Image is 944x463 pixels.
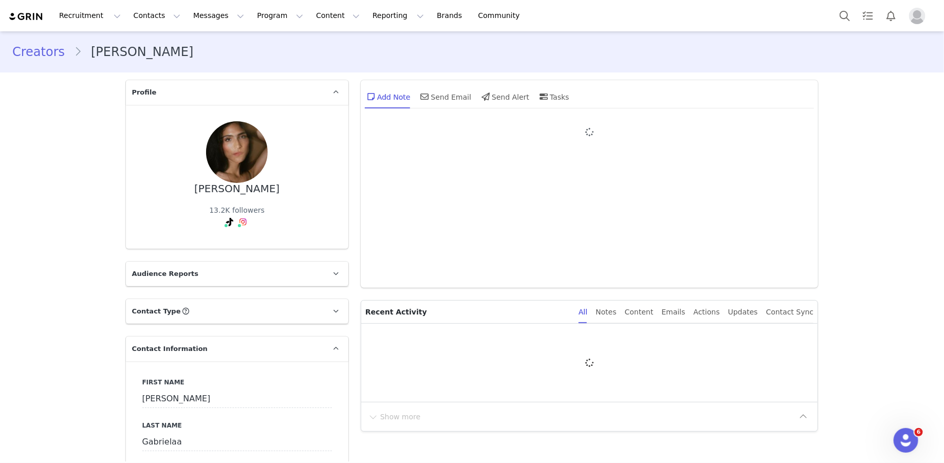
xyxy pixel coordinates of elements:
[366,4,430,27] button: Reporting
[880,4,902,27] button: Notifications
[367,409,421,425] button: Show more
[206,121,268,183] img: d31b0d90-7ecf-42fc-97c9-0d831efa3965.jpg
[132,87,157,98] span: Profile
[239,218,247,226] img: instagram.svg
[596,301,616,324] div: Notes
[132,269,199,279] span: Audience Reports
[12,43,74,61] a: Creators
[915,428,923,436] span: 6
[909,8,926,24] img: placeholder-profile.jpg
[625,301,654,324] div: Content
[538,84,569,109] div: Tasks
[579,301,587,324] div: All
[251,4,309,27] button: Program
[142,378,332,387] label: First Name
[194,183,280,195] div: [PERSON_NAME]
[903,8,936,24] button: Profile
[728,301,758,324] div: Updates
[209,205,265,216] div: 13.2K followers
[132,306,181,317] span: Contact Type
[365,84,411,109] div: Add Note
[53,4,127,27] button: Recruitment
[142,421,332,430] label: Last Name
[132,344,208,354] span: Contact Information
[766,301,814,324] div: Contact Sync
[419,84,472,109] div: Send Email
[310,4,366,27] button: Content
[8,12,44,22] img: grin logo
[894,428,918,453] iframe: Intercom live chat
[472,4,531,27] a: Community
[834,4,856,27] button: Search
[662,301,686,324] div: Emails
[365,301,570,323] p: Recent Activity
[857,4,879,27] a: Tasks
[187,4,250,27] button: Messages
[127,4,187,27] button: Contacts
[694,301,720,324] div: Actions
[479,84,529,109] div: Send Alert
[431,4,471,27] a: Brands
